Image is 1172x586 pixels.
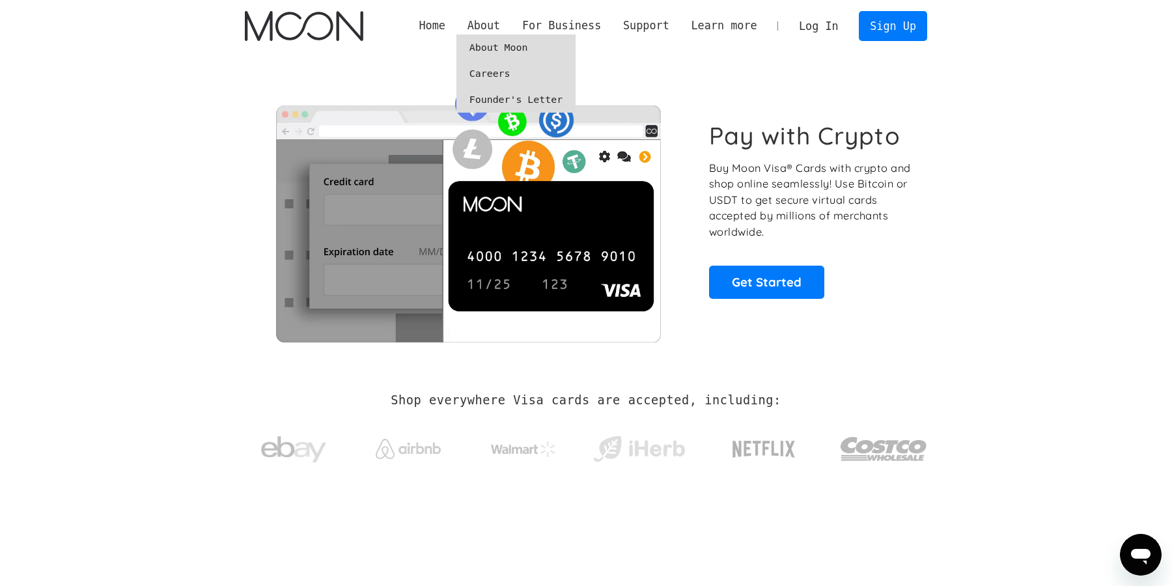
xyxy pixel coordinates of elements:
div: About [456,18,511,34]
a: iHerb [591,419,688,473]
div: Learn more [691,18,757,34]
a: ebay [245,416,342,477]
div: Support [623,18,669,34]
div: For Business [511,18,612,34]
nav: About [456,35,576,113]
div: For Business [522,18,601,34]
a: Costco [840,412,927,480]
a: Get Started [709,266,824,298]
iframe: Button to launch messaging window [1120,534,1162,576]
a: Netflix [706,420,822,472]
a: Careers [456,61,576,87]
a: home [245,11,363,41]
a: About Moon [456,35,576,61]
a: Founder's Letter [456,87,576,113]
img: Walmart [491,441,556,457]
a: Log In [788,12,849,40]
p: Buy Moon Visa® Cards with crypto and shop online seamlessly! Use Bitcoin or USDT to get secure vi... [709,160,913,240]
div: Learn more [680,18,768,34]
h2: Shop everywhere Visa cards are accepted, including: [391,393,781,408]
div: About [467,18,501,34]
img: Netflix [731,433,796,466]
h1: Pay with Crypto [709,121,900,150]
img: iHerb [591,432,688,466]
img: Moon Logo [245,11,363,41]
img: Airbnb [376,439,441,459]
img: Moon Cards let you spend your crypto anywhere Visa is accepted. [245,77,691,342]
a: Walmart [475,428,572,464]
img: ebay [261,429,326,470]
img: Costco [840,425,927,473]
a: Home [408,18,456,34]
a: Airbnb [360,426,457,466]
a: Sign Up [859,11,927,40]
div: Support [612,18,680,34]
